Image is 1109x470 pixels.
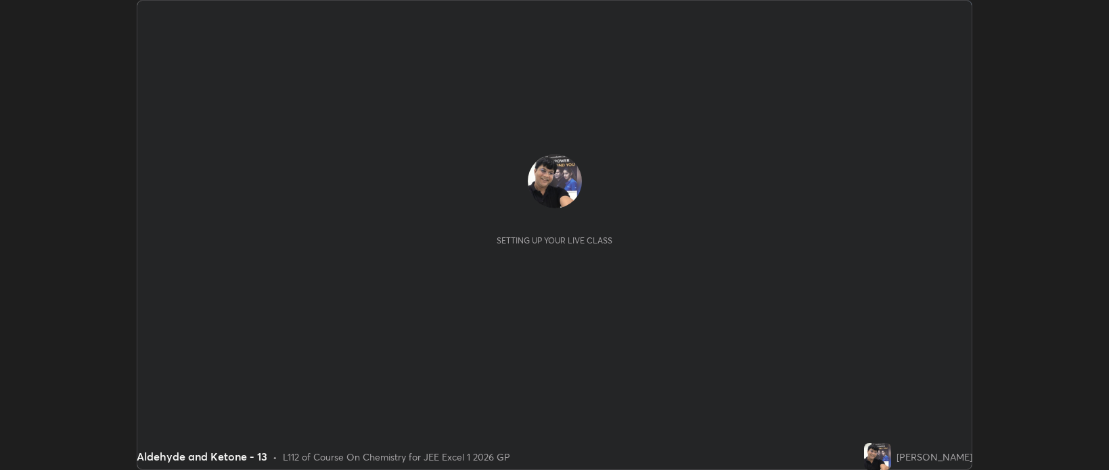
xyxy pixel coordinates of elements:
[273,450,277,464] div: •
[528,154,582,208] img: be3b61014f794d9dad424d3853eeb6ff.jpg
[497,235,612,245] div: Setting up your live class
[897,450,972,464] div: [PERSON_NAME]
[864,443,891,470] img: be3b61014f794d9dad424d3853eeb6ff.jpg
[283,450,510,464] div: L112 of Course On Chemistry for JEE Excel 1 2026 GP
[137,448,267,465] div: Aldehyde and Ketone - 13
